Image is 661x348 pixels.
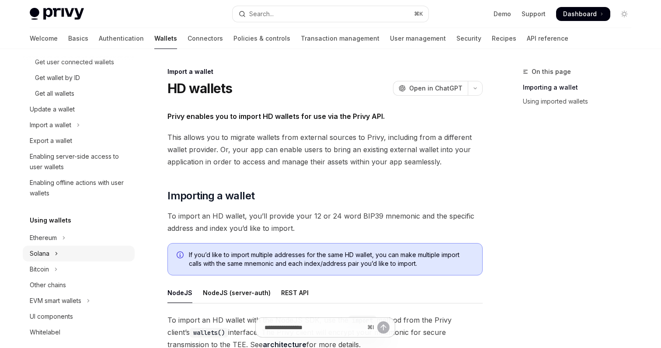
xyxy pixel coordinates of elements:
strong: Privy enables you to import HD wallets for use via the Privy API. [167,112,385,121]
a: User management [390,28,446,49]
div: Ethereum [30,233,57,243]
div: NodeJS [167,282,192,303]
span: Open in ChatGPT [409,84,463,93]
button: Open search [233,6,428,22]
button: Open in ChatGPT [393,81,468,96]
a: Transaction management [301,28,379,49]
a: Update a wallet [23,101,135,117]
img: light logo [30,8,84,20]
div: Get all wallets [35,88,74,99]
span: To import an HD wallet, you’ll provide your 12 or 24 word BIP39 mnemonic and the specific address... [167,210,483,234]
h1: HD wallets [167,80,233,96]
a: Recipes [492,28,516,49]
div: Enabling server-side access to user wallets [30,151,129,172]
a: Other chains [23,277,135,293]
a: UI components [23,309,135,324]
div: Search... [249,9,274,19]
div: REST API [281,282,309,303]
a: Using imported wallets [523,94,638,108]
div: Get wallet by ID [35,73,80,83]
button: Toggle Solana section [23,246,135,261]
span: This allows you to migrate wallets from external sources to Privy, including from a different wal... [167,131,483,168]
a: Wallets [154,28,177,49]
div: Export a wallet [30,136,72,146]
div: Enabling offline actions with user wallets [30,177,129,198]
a: Basics [68,28,88,49]
button: Toggle EVM smart wallets section [23,293,135,309]
div: Import a wallet [167,67,483,76]
div: Other chains [30,280,66,290]
a: API reference [527,28,568,49]
a: Whitelabel [23,324,135,340]
a: Get wallet by ID [23,70,135,86]
div: NodeJS (server-auth) [203,282,271,303]
div: Whitelabel [30,327,60,338]
a: Enabling server-side access to user wallets [23,149,135,175]
div: Solana [30,248,49,259]
span: If you’d like to import multiple addresses for the same HD wallet, you can make multiple import c... [189,251,473,268]
div: UI components [30,311,73,322]
button: Toggle Import a wallet section [23,117,135,133]
div: Update a wallet [30,104,75,115]
a: Policies & controls [233,28,290,49]
a: Enabling offline actions with user wallets [23,175,135,201]
div: Bitcoin [30,264,49,275]
div: Import a wallet [30,120,71,130]
button: Toggle dark mode [617,7,631,21]
a: Authentication [99,28,144,49]
svg: Info [177,251,185,260]
span: ⌘ K [414,10,423,17]
h5: Using wallets [30,215,71,226]
a: Get all wallets [23,86,135,101]
button: Toggle Ethereum section [23,230,135,246]
a: Connectors [188,28,223,49]
button: Toggle Bitcoin section [23,261,135,277]
div: EVM smart wallets [30,296,81,306]
a: Importing a wallet [523,80,638,94]
a: Dashboard [556,7,610,21]
a: Demo [494,10,511,18]
a: Welcome [30,28,58,49]
span: Dashboard [563,10,597,18]
a: Security [456,28,481,49]
a: Support [522,10,546,18]
a: Export a wallet [23,133,135,149]
span: On this page [532,66,571,77]
button: Send message [377,321,390,334]
input: Ask a question... [264,318,364,337]
span: Importing a wallet [167,189,254,203]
